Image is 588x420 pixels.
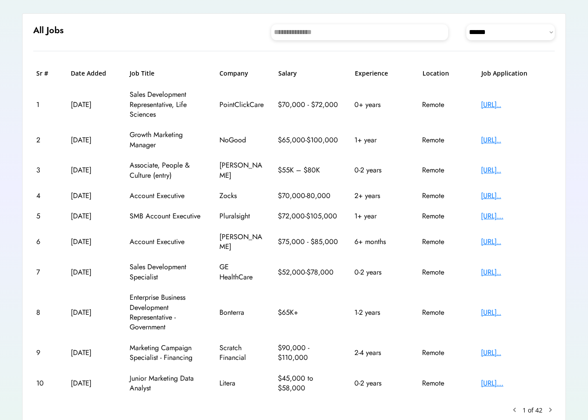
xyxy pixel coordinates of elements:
div: 0-2 years [354,378,407,388]
div: [DATE] [71,267,115,277]
div: Remote [422,135,466,145]
div: 1 of 42 [523,406,542,415]
div: 6 [36,237,56,247]
div: Junior Marketing Data Analyst [130,374,205,393]
button: chevron_right [546,405,555,414]
div: [DATE] [71,165,115,175]
div: Marketing Campaign Specialist - Financing [130,343,205,363]
div: 6+ months [354,237,407,247]
div: Remote [422,348,466,358]
div: 0+ years [354,100,407,110]
div: 2+ years [354,191,407,201]
div: Bonterra [219,308,264,317]
div: [URL].. [481,267,552,277]
div: [PERSON_NAME] [219,232,264,252]
div: 10 [36,378,56,388]
div: 3 [36,165,56,175]
div: PointClickCare [219,100,264,110]
div: 9 [36,348,56,358]
div: Sales Development Specialist [130,262,205,282]
div: 8 [36,308,56,317]
div: 2 [36,135,56,145]
div: Growth Marketing Manager [130,130,205,150]
div: [DATE] [71,237,115,247]
div: $75,000 - $85,000 [278,237,340,247]
button: keyboard_arrow_left [510,405,519,414]
div: Enterprise Business Development Representative - Government [130,293,205,332]
h6: All Jobs [33,24,64,37]
div: Associate, People & Culture (entry) [130,160,205,180]
div: Account Executive [130,191,205,201]
div: [URL]... [481,211,552,221]
div: Remote [422,191,466,201]
div: Pluralsight [219,211,264,221]
h6: Date Added [71,69,115,78]
h6: Job Title [130,69,154,78]
div: [DATE] [71,100,115,110]
div: NoGood [219,135,264,145]
div: [URL].. [481,348,552,358]
div: [URL]... [481,378,552,388]
div: 0-2 years [354,267,407,277]
div: Remote [422,100,466,110]
div: SMB Account Executive [130,211,205,221]
div: [URL].. [481,100,552,110]
div: [DATE] [71,308,115,317]
h6: Company [219,69,264,78]
div: $45,000 to $58,000 [278,374,340,393]
div: Scratch Financial [219,343,264,363]
div: $55K – $80K [278,165,340,175]
div: Remote [422,165,466,175]
div: [URL].. [481,237,552,247]
div: $65K+ [278,308,340,317]
div: [DATE] [71,348,115,358]
div: GE HealthCare [219,262,264,282]
div: [URL].. [481,191,552,201]
h6: Salary [278,69,340,78]
div: [URL].. [481,165,552,175]
div: [DATE] [71,135,115,145]
div: Remote [422,267,466,277]
div: 1 [36,100,56,110]
div: $70,000-80,000 [278,191,340,201]
div: 0-2 years [354,165,407,175]
div: Zocks [219,191,264,201]
div: $90,000 - $110,000 [278,343,340,363]
div: 1-2 years [354,308,407,317]
div: Litera [219,378,264,388]
div: [URL].. [481,308,552,317]
div: $70,000 - $72,000 [278,100,340,110]
h6: Sr # [36,69,56,78]
div: 1+ year [354,211,407,221]
div: 5 [36,211,56,221]
h6: Job Application [481,69,552,78]
div: 4 [36,191,56,201]
div: Remote [422,237,466,247]
h6: Location [423,69,467,78]
div: Account Executive [130,237,205,247]
div: [DATE] [71,378,115,388]
div: 2-4 years [354,348,407,358]
h6: Experience [355,69,408,78]
div: $52,000-$78,000 [278,267,340,277]
div: Sales Development Representative, Life Sciences [130,90,205,119]
div: $65,000-$100,000 [278,135,340,145]
div: Remote [422,378,466,388]
div: 1+ year [354,135,407,145]
div: Remote [422,308,466,317]
div: [DATE] [71,211,115,221]
div: 7 [36,267,56,277]
div: $72,000-$105,000 [278,211,340,221]
div: [PERSON_NAME] [219,160,264,180]
div: [DATE] [71,191,115,201]
div: Remote [422,211,466,221]
div: [URL].. [481,135,552,145]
